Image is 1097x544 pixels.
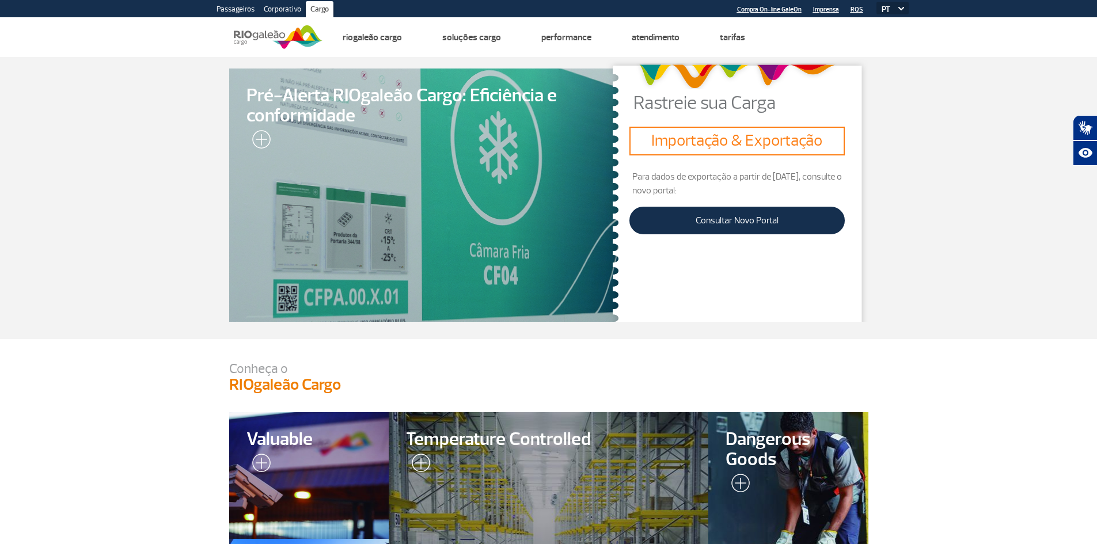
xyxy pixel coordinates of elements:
[541,32,591,43] a: Performance
[632,32,680,43] a: Atendimento
[343,32,402,43] a: Riogaleão Cargo
[813,6,839,13] a: Imprensa
[1073,140,1097,166] button: Abrir recursos assistivos.
[246,429,372,450] span: Valuable
[726,429,851,470] span: Dangerous Goods
[629,170,844,197] p: Para dados de exportação a partir de [DATE], consulte o novo portal:
[246,130,271,153] img: leia-mais
[633,94,868,112] p: Rastreie sua Carga
[720,32,745,43] a: Tarifas
[229,69,619,322] a: Pré-Alerta RIOgaleão Cargo: Eficiência e conformidade
[1073,115,1097,140] button: Abrir tradutor de língua de sinais.
[259,1,306,20] a: Corporativo
[629,207,844,234] a: Consultar Novo Portal
[406,454,430,477] img: leia-mais
[212,1,259,20] a: Passageiros
[442,32,501,43] a: Soluções Cargo
[229,412,389,539] a: Valuable
[1073,115,1097,166] div: Plugin de acessibilidade da Hand Talk.
[634,131,840,151] h3: Importação & Exportação
[229,375,868,395] h3: RIOgaleão Cargo
[246,86,602,126] span: Pré-Alerta RIOgaleão Cargo: Eficiência e conformidade
[635,59,839,94] img: grafismo
[306,1,333,20] a: Cargo
[229,362,868,375] p: Conheça o
[737,6,802,13] a: Compra On-line GaleOn
[246,454,271,477] img: leia-mais
[406,429,691,450] span: Temperature Controlled
[726,474,750,497] img: leia-mais
[851,6,863,13] a: RQS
